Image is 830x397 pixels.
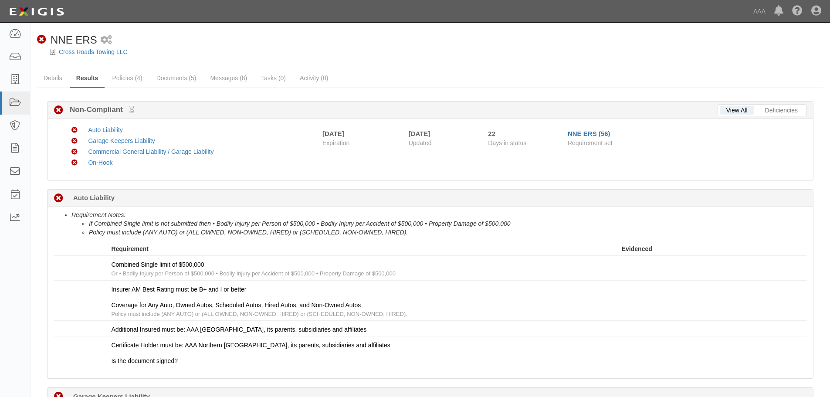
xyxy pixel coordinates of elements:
span: Combined Single limit of $500,000 [111,261,204,268]
i: Non-Compliant [71,138,78,144]
i: Non-Compliant [71,160,78,166]
small: Pending Review [129,106,134,113]
div: Since 08/18/2025 [488,129,561,138]
i: Help Center - Complianz [792,6,803,17]
div: [DATE] [409,129,475,138]
li: If Combined Single limit is not submitted then • Bodily Injury per Person of $500,000 • Bodily In... [89,219,806,228]
a: View All [720,106,754,115]
span: Days in status [488,139,526,146]
b: Non-Compliant [63,105,134,115]
a: Auto Liability [88,126,122,133]
span: Insurer AM Best Rating must be B+ and I or better [111,286,246,293]
i: Non-Compliant [71,149,78,155]
a: Cross Roads Towing LLC [59,48,128,55]
a: AAA [749,3,770,20]
a: Tasks (0) [254,69,292,87]
a: Commercial General Liability / Garage Liability [88,148,213,155]
span: Expiration [322,139,402,147]
span: Is the document signed? [111,357,178,364]
b: Auto Liability [73,193,115,202]
a: Garage Keepers Liability [88,137,155,144]
a: Policies (4) [105,69,149,87]
a: NNE ERS (56) [568,130,610,137]
strong: Evidenced [622,245,652,252]
span: Additional Insured must be: AAA [GEOGRAPHIC_DATA], its parents, subsidiaries and affiliates [111,326,366,333]
span: Updated [409,139,432,146]
i: Non-Compliant [54,106,63,115]
i: Non-Compliant 20 days (since 08/20/2025) [54,194,63,203]
img: logo-5460c22ac91f19d4615b14bd174203de0afe785f0fc80cf4dbbc73dc1793850b.png [7,4,67,20]
strong: Requirement [111,245,149,252]
span: Coverage for Any Auto, Owned Autos, Scheduled Autos, Hired Autos, and Non-Owned Autos [111,302,361,309]
a: Activity (0) [293,69,335,87]
div: NNE ERS [37,33,97,48]
a: On-Hook [88,159,112,166]
a: Documents (5) [150,69,203,87]
i: Non-Compliant [71,127,78,133]
li: Policy must include (ANY AUTO) or (ALL OWNED, NON-OWNED, HIRED) or (SCHEDULED, NON-OWNED, HIRED). [89,228,806,237]
a: Details [37,69,69,87]
a: Deficiencies [759,106,804,115]
span: Certificate Holder must be: AAA Northern [GEOGRAPHIC_DATA], its parents, subsidiaries and affiliates [111,342,390,349]
li: Requirement Notes: [71,210,806,237]
i: 1 scheduled workflow [101,36,112,45]
span: Or • Bodily Injury per Person of $500,000 • Bodily Injury per Accident of $500,000 • Property Dam... [111,270,395,277]
div: [DATE] [322,129,344,138]
i: Non-Compliant [37,35,46,44]
a: Messages (8) [203,69,254,87]
span: Policy must include (ANY AUTO) or (ALL OWNED, NON-OWNED, HIRED) or (SCHEDULED, NON-OWNED, HIRED). [111,311,407,317]
a: Results [70,69,105,88]
span: Requirement set [568,139,613,146]
span: NNE ERS [51,34,97,46]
